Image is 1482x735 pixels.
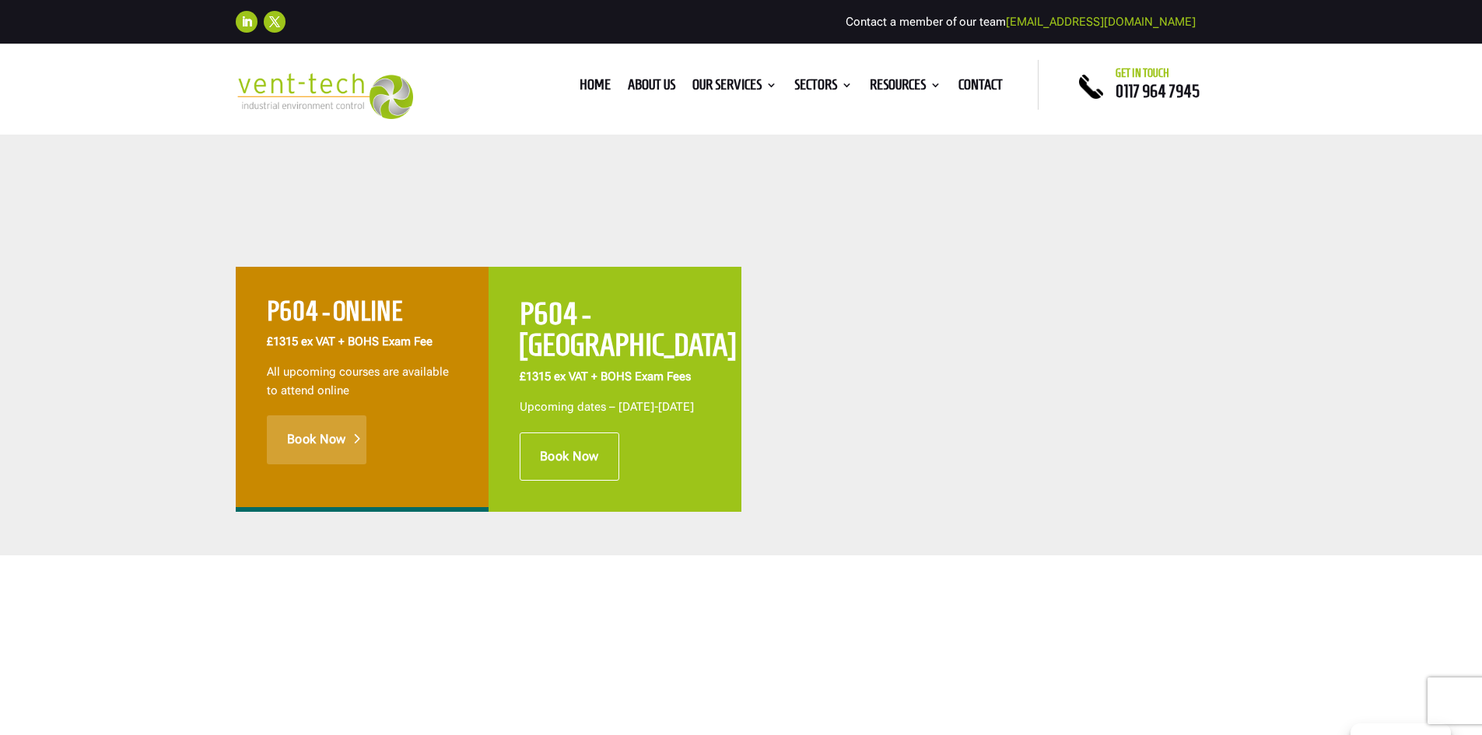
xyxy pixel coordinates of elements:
a: [EMAIL_ADDRESS][DOMAIN_NAME] [1006,15,1196,29]
h2: P604 - ONLINE [267,298,457,333]
span: Get in touch [1116,67,1169,79]
a: Book Now [267,415,366,464]
span: All upcoming courses are available to attend online [267,365,449,397]
a: 0117 964 7945 [1116,82,1200,100]
a: Book Now [520,432,619,481]
a: Resources [870,79,941,96]
a: Follow on LinkedIn [236,11,258,33]
span: Contact a member of our team [846,15,1196,29]
a: About us [628,79,675,96]
p: Upcoming dates – [DATE]-[DATE] [520,398,710,417]
a: Sectors [794,79,853,96]
span: £1315 ex VAT + BOHS Exam Fees [520,369,691,383]
a: Follow on X [264,11,286,33]
h2: P604 - [GEOGRAPHIC_DATA] [520,298,710,368]
a: Our Services [692,79,777,96]
a: Home [580,79,611,96]
a: Contact [958,79,1003,96]
img: 2023-09-27T08_35_16.549ZVENT-TECH---Clear-background [236,73,414,119]
strong: £1315 ex VAT + BOHS Exam Fee [267,334,433,348]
